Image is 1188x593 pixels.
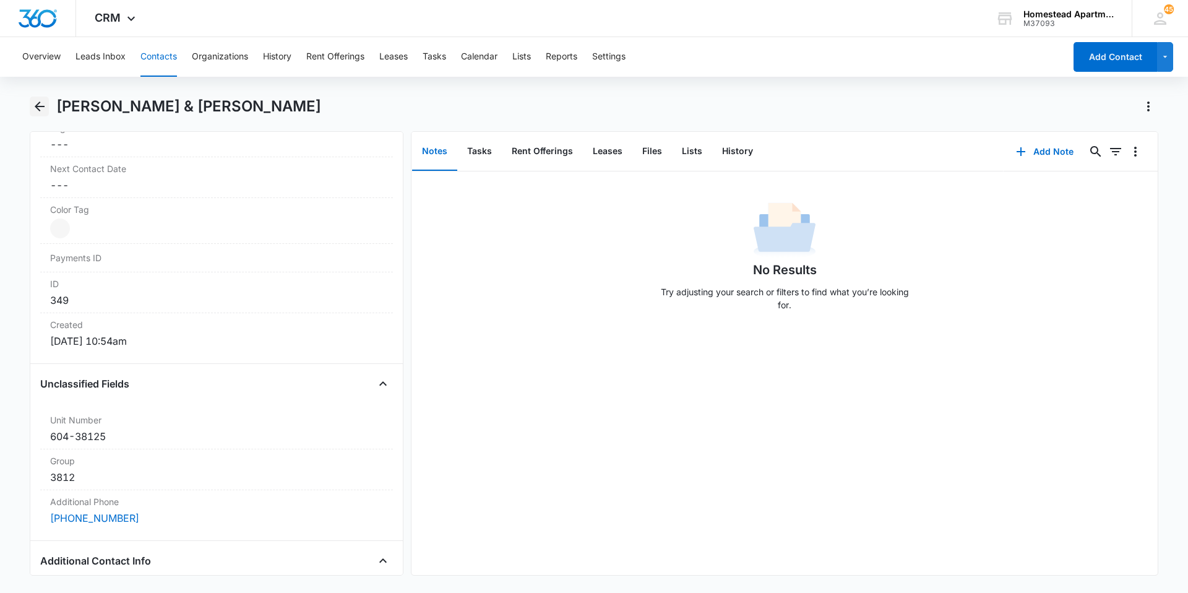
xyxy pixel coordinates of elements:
[75,37,126,77] button: Leads Inbox
[40,272,393,313] div: ID349
[306,37,364,77] button: Rent Offerings
[50,203,383,216] label: Color Tag
[50,413,383,426] label: Unit Number
[56,97,321,116] h1: [PERSON_NAME] & [PERSON_NAME]
[1074,42,1157,72] button: Add Contact
[502,132,583,171] button: Rent Offerings
[50,318,383,331] dt: Created
[379,37,408,77] button: Leases
[412,132,457,171] button: Notes
[1023,19,1114,28] div: account id
[40,244,393,272] div: Payments ID
[1023,9,1114,19] div: account name
[50,162,383,175] label: Next Contact Date
[655,285,915,311] p: Try adjusting your search or filters to find what you’re looking for.
[50,334,383,348] dd: [DATE] 10:54am
[40,409,393,449] div: Unit Number604-38125
[373,551,393,571] button: Close
[192,37,248,77] button: Organizations
[50,178,383,193] dd: ---
[754,199,816,261] img: No Data
[632,132,672,171] button: Files
[22,37,61,77] button: Overview
[1164,4,1174,14] span: 45
[40,313,393,353] div: Created[DATE] 10:54am
[30,97,49,116] button: Back
[1106,142,1126,162] button: Filters
[50,293,383,308] dd: 349
[672,132,712,171] button: Lists
[592,37,626,77] button: Settings
[423,37,446,77] button: Tasks
[753,261,817,279] h1: No Results
[50,137,383,152] dd: ---
[512,37,531,77] button: Lists
[50,470,383,485] div: 3812
[457,132,502,171] button: Tasks
[1086,142,1106,162] button: Search...
[40,198,393,244] div: Color Tag
[1164,4,1174,14] div: notifications count
[1138,97,1158,116] button: Actions
[95,11,121,24] span: CRM
[583,132,632,171] button: Leases
[712,132,763,171] button: History
[50,429,383,444] div: 604-38125
[50,511,139,526] a: [PHONE_NUMBER]
[40,157,393,198] div: Next Contact Date---
[40,449,393,490] div: Group3812
[50,251,134,264] dt: Payments ID
[50,495,383,508] label: Additional Phone
[40,376,129,391] h4: Unclassified Fields
[263,37,291,77] button: History
[140,37,177,77] button: Contacts
[40,490,393,530] div: Additional Phone[PHONE_NUMBER]
[461,37,497,77] button: Calendar
[50,454,383,467] label: Group
[1126,142,1145,162] button: Overflow Menu
[373,374,393,394] button: Close
[40,553,151,568] h4: Additional Contact Info
[546,37,577,77] button: Reports
[50,277,383,290] dt: ID
[40,116,393,157] div: Tags---
[1004,137,1086,167] button: Add Note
